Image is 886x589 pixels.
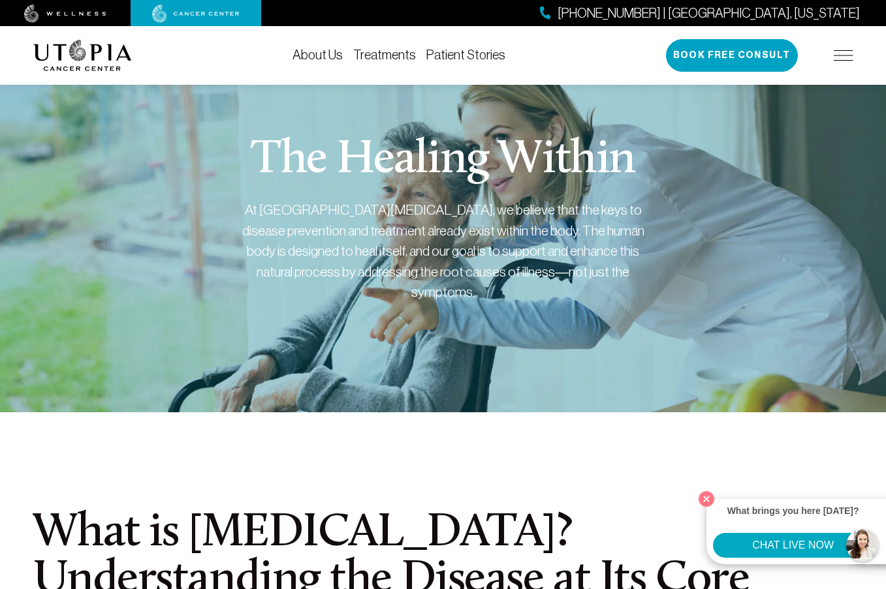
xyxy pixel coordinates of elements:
[695,488,718,510] button: Close
[353,48,416,62] a: Treatments
[152,5,240,23] img: cancer center
[293,48,343,62] a: About Us
[558,4,860,23] span: [PHONE_NUMBER] | [GEOGRAPHIC_DATA], [US_STATE]
[540,4,860,23] a: [PHONE_NUMBER] | [GEOGRAPHIC_DATA], [US_STATE]
[24,5,106,23] img: wellness
[33,40,132,71] img: logo
[727,506,859,516] strong: What brings you here [DATE]?
[713,533,873,558] button: CHAT LIVE NOW
[426,48,505,62] a: Patient Stories
[666,39,798,72] button: Book Free Consult
[251,137,635,184] h1: The Healing Within
[834,50,853,61] img: icon-hamburger
[241,200,646,303] div: At [GEOGRAPHIC_DATA][MEDICAL_DATA], we believe that the keys to disease prevention and treatment ...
